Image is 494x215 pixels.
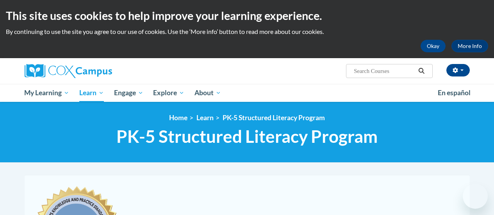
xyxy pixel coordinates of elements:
[353,66,416,76] input: Search Courses
[25,64,165,78] a: Cox Campus
[416,66,427,76] button: Search
[148,84,189,102] a: Explore
[19,84,476,102] div: Main menu
[451,40,488,52] a: More Info
[196,114,214,122] a: Learn
[421,40,446,52] button: Okay
[109,84,148,102] a: Engage
[446,64,470,76] button: Account Settings
[24,88,69,98] span: My Learning
[194,88,221,98] span: About
[6,8,488,23] h2: This site uses cookies to help improve your learning experience.
[74,84,109,102] a: Learn
[153,88,184,98] span: Explore
[6,27,488,36] p: By continuing to use the site you agree to our use of cookies. Use the ‘More info’ button to read...
[433,85,476,101] a: En español
[20,84,75,102] a: My Learning
[438,89,471,97] span: En español
[463,184,488,209] iframe: Button to launch messaging window
[223,114,325,122] a: PK-5 Structured Literacy Program
[116,126,378,147] span: PK-5 Structured Literacy Program
[114,88,143,98] span: Engage
[79,88,104,98] span: Learn
[25,64,112,78] img: Cox Campus
[189,84,226,102] a: About
[169,114,187,122] a: Home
